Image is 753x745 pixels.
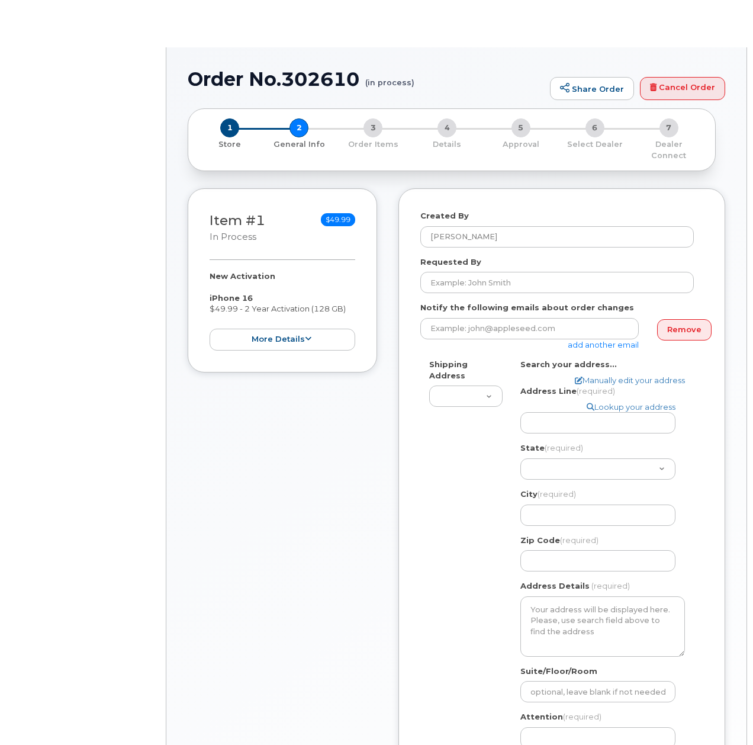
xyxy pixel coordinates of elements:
label: Suite/Floor/Room [520,666,597,677]
input: Example: John Smith [420,272,694,293]
label: Address Details [520,580,590,592]
a: add another email [568,340,639,349]
h1: Order No.302610 [188,69,544,89]
label: City [520,489,576,500]
span: 1 [220,118,239,137]
label: Address Line [520,386,615,397]
small: in process [210,232,256,242]
a: Cancel Order [640,77,725,101]
span: $49.99 [321,213,355,226]
div: $49.99 - 2 Year Activation (128 GB) [210,271,355,351]
label: Notify the following emails about order changes [420,302,634,313]
button: more details [210,329,355,351]
span: (required) [563,712,601,721]
span: (required) [538,489,576,499]
a: Share Order [550,77,634,101]
a: Manually edit your address [575,375,685,386]
small: (in process) [365,69,414,87]
span: (required) [560,535,598,545]
strong: iPhone 16 [210,293,253,303]
input: optional, leave blank if not needed [520,681,675,702]
label: Search your address... [520,359,617,370]
p: Store [202,139,258,150]
h3: Item #1 [210,213,265,243]
label: Attention [520,711,601,722]
strong: New Activation [210,271,275,281]
span: (required) [545,443,583,452]
label: State [520,442,583,454]
input: Example: john@appleseed.com [420,318,639,339]
label: Shipping Address [429,359,503,381]
a: Lookup your address [587,402,675,413]
span: (required) [577,386,615,396]
a: 1 Store [198,137,262,150]
label: Zip Code [520,535,598,546]
span: (required) [591,581,630,590]
label: Requested By [420,256,481,268]
label: Created By [420,210,469,221]
a: Remove [657,319,712,341]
